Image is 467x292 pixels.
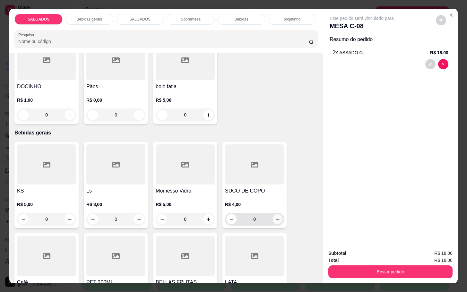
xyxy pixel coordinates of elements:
p: R$ 5,00 [156,201,215,208]
button: increase-product-quantity [134,214,144,224]
button: decrease-product-quantity [438,59,448,69]
button: decrease-product-quantity [425,59,436,69]
button: increase-product-quantity [65,214,75,224]
span: R$ 18,00 [434,250,453,257]
span: ASSADO G [339,50,363,55]
p: R$ 18,00 [430,49,448,56]
button: Enviar pedido [328,265,453,278]
button: increase-product-quantity [273,214,283,224]
p: 2 x [333,49,363,56]
strong: Total [328,258,339,263]
button: increase-product-quantity [203,110,213,120]
p: Resumo do pedido [330,36,451,43]
strong: Subtotal [328,251,346,256]
button: decrease-product-quantity [436,15,446,25]
p: Bebidas [234,17,248,22]
h4: Ls [86,187,145,195]
p: MESA C-08 [330,21,394,30]
h4: SUCO DE COPO [225,187,284,195]
button: decrease-product-quantity [18,214,29,224]
h4: Café [17,279,76,286]
button: decrease-product-quantity [18,110,29,120]
p: R$ 0,00 [86,97,145,103]
h4: BELLAS FRUTAS [156,279,215,286]
h4: bolo fatia [156,83,215,90]
p: R$ 5,00 [17,201,76,208]
button: increase-product-quantity [203,214,213,224]
p: R$ 8,00 [86,201,145,208]
button: increase-product-quantity [65,110,75,120]
p: R$ 4,00 [225,201,284,208]
h4: Momesso Vidro [156,187,215,195]
p: Bebidas gerais [76,17,102,22]
span: R$ 18,00 [434,257,453,264]
p: SALGADOS [129,17,151,22]
button: Close [446,10,456,20]
button: decrease-product-quantity [157,110,167,120]
label: Pesquisa [18,32,36,38]
p: SALGADOS [28,17,49,22]
h4: Pães [86,83,145,90]
p: projetinho [284,17,301,22]
h4: DOCINHO [17,83,76,90]
p: Bebidas gerais [14,129,318,137]
button: decrease-product-quantity [226,214,237,224]
input: Pesquisa [18,38,309,45]
h4: PET 200ML [86,279,145,286]
p: Este pedido será vinculado para [330,15,394,21]
button: decrease-product-quantity [157,214,167,224]
p: R$ 5,00 [156,97,215,103]
p: Sobremesa [181,17,200,22]
h4: KS [17,187,76,195]
button: decrease-product-quantity [88,214,98,224]
p: R$ 1,00 [17,97,76,103]
h4: LATA [225,279,284,286]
